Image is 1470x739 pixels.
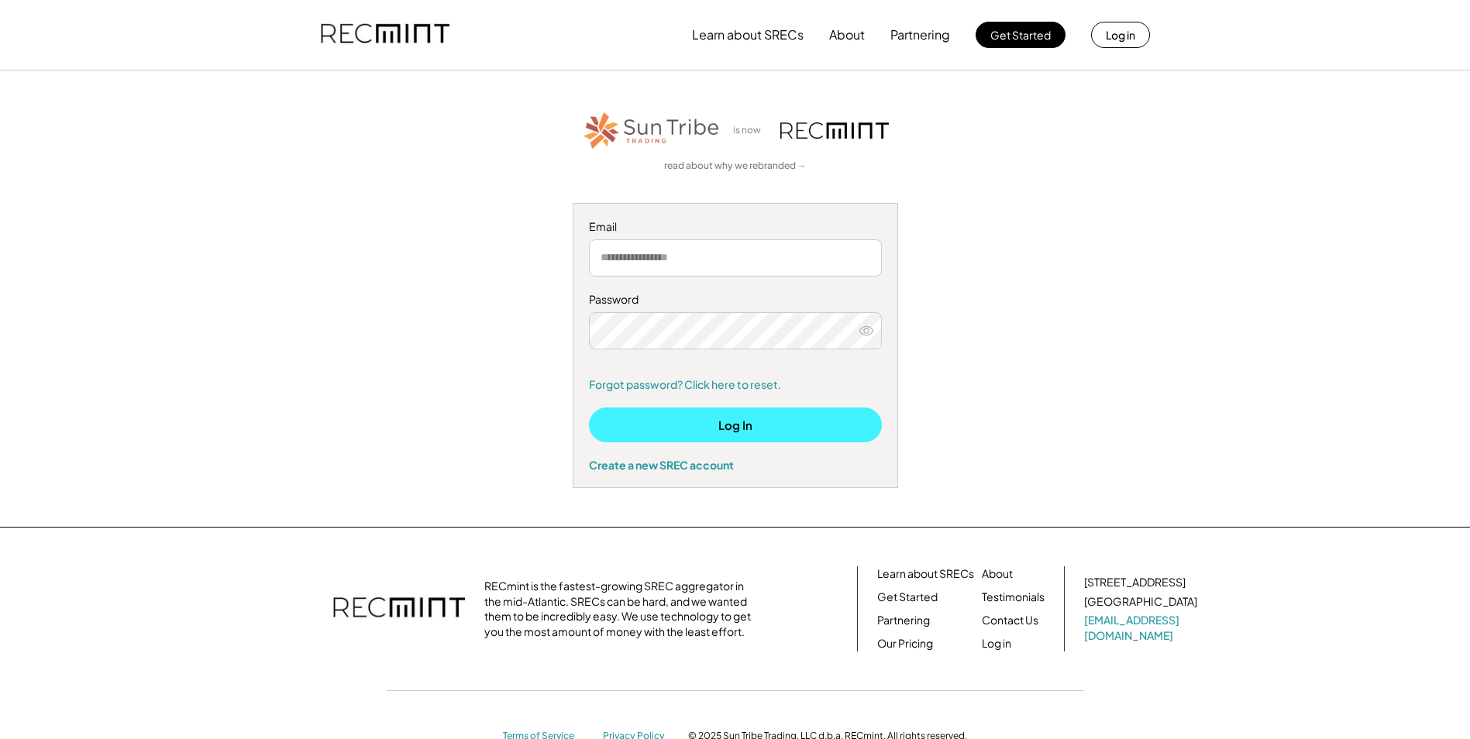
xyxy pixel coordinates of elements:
div: RECmint is the fastest-growing SREC aggregator in the mid-Atlantic. SRECs can be hard, and we wan... [484,579,759,639]
a: read about why we rebranded → [664,160,807,173]
button: Partnering [890,19,950,50]
div: is now [729,124,773,137]
img: recmint-logotype%403x.png [780,122,889,139]
button: Log in [1091,22,1150,48]
a: Our Pricing [877,636,933,651]
img: STT_Horizontal_Logo%2B-%2BColor.png [582,109,721,152]
a: About [982,566,1013,582]
a: Learn about SRECs [877,566,974,582]
a: Get Started [877,589,938,605]
a: Contact Us [982,613,1038,628]
button: Get Started [976,22,1065,48]
div: [GEOGRAPHIC_DATA] [1084,594,1197,610]
div: [STREET_ADDRESS] [1084,575,1186,590]
button: Learn about SRECs [692,19,804,50]
a: Log in [982,636,1011,651]
div: Password [589,292,882,308]
img: recmint-logotype%403x.png [321,9,449,61]
a: Partnering [877,613,930,628]
button: Log In [589,407,882,442]
a: Testimonials [982,589,1045,605]
a: [EMAIL_ADDRESS][DOMAIN_NAME] [1084,613,1200,643]
button: About [829,19,865,50]
div: Create a new SREC account [589,458,882,472]
div: Email [589,219,882,235]
img: recmint-logotype%403x.png [333,582,465,636]
a: Forgot password? Click here to reset. [589,377,882,393]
